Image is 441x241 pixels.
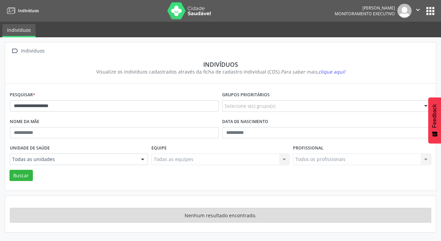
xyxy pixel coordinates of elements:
label: Unidade de saúde [10,143,50,154]
a: Indivíduos [2,24,36,37]
a: Indivíduos [5,5,39,16]
span: clique aqui! [318,68,345,75]
div: [PERSON_NAME] [335,5,395,11]
span: Todas as unidades [12,156,134,163]
img: img [397,4,412,18]
i:  [10,46,20,56]
i: Para saber mais, [281,68,345,75]
div: Nenhum resultado encontrado. [10,208,431,223]
span: Monitoramento Executivo [335,11,395,17]
div: Indivíduos [20,46,46,56]
label: Pesquisar [10,90,35,100]
label: Grupos prioritários [222,90,270,100]
button:  [412,4,424,18]
div: Indivíduos [15,61,426,68]
label: Data de nascimento [222,117,268,127]
span: Selecione o(s) grupo(s) [225,102,275,109]
label: Nome da mãe [10,117,39,127]
div: Visualize os indivíduos cadastrados através da ficha de cadastro individual (CDS). [15,68,426,75]
a:  Indivíduos [10,46,46,56]
span: Indivíduos [18,8,39,14]
label: Equipe [151,143,167,154]
span: Feedback [432,104,438,128]
button: Feedback - Mostrar pesquisa [428,97,441,143]
i:  [414,6,422,14]
label: Profissional [293,143,323,154]
button: Buscar [9,170,33,181]
button: apps [424,5,436,17]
